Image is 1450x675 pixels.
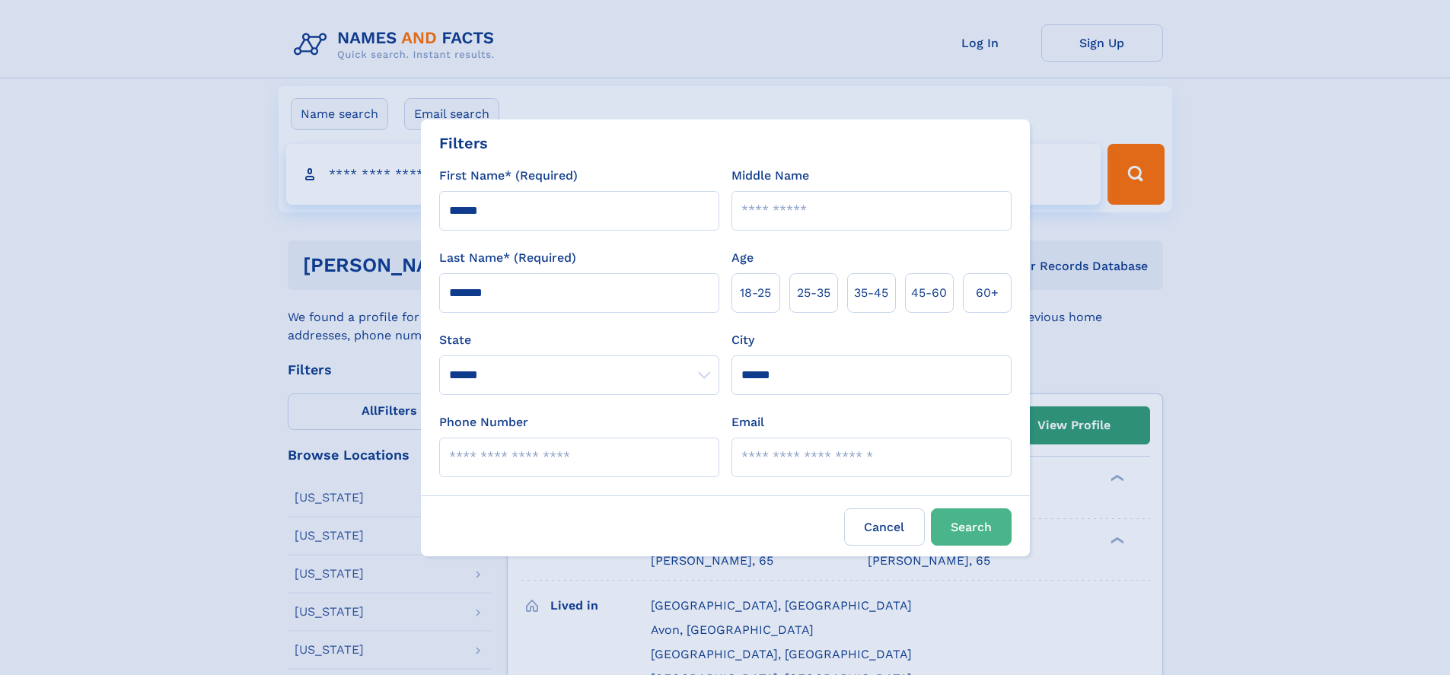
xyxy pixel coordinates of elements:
[439,331,719,349] label: State
[854,284,888,302] span: 35‑45
[911,284,947,302] span: 45‑60
[439,413,528,431] label: Phone Number
[439,132,488,154] div: Filters
[931,508,1012,546] button: Search
[731,167,809,185] label: Middle Name
[976,284,999,302] span: 60+
[439,249,576,267] label: Last Name* (Required)
[731,331,754,349] label: City
[797,284,830,302] span: 25‑35
[731,413,764,431] label: Email
[731,249,754,267] label: Age
[439,167,578,185] label: First Name* (Required)
[844,508,925,546] label: Cancel
[740,284,771,302] span: 18‑25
